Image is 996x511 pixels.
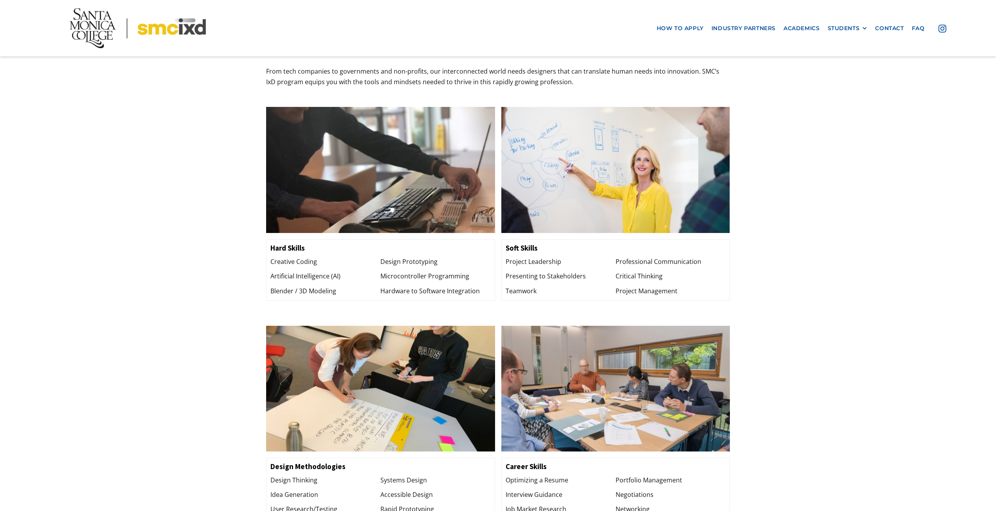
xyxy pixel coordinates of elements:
[380,286,490,296] div: Hardware to Software Integration
[506,256,616,267] div: Project Leadership
[270,256,380,267] div: Creative Coding
[270,286,380,296] div: Blender / 3D Modeling
[871,21,908,35] a: contact
[270,462,491,471] h3: Design Methodologies
[380,271,490,282] div: Microcontroller Programming
[908,21,929,35] a: faq
[70,8,205,48] img: Santa Monica College - SMC IxD logo
[506,271,616,282] div: Presenting to Stakeholders
[616,489,726,500] div: Negotiations
[708,21,780,35] a: industry partners
[380,489,490,500] div: Accessible Design
[616,286,726,296] div: Project Management
[506,244,726,253] h3: Soft Skills
[270,271,380,282] div: Artificial Intelligence (AI)
[506,475,616,486] div: Optimizing a Resume
[653,21,708,35] a: how to apply
[616,475,726,486] div: Portfolio Management
[616,256,726,267] div: Professional Communication
[266,66,730,87] p: From tech companies to governments and non-profits, our interconnected world needs designers that...
[270,475,380,486] div: Design Thinking
[828,25,860,31] div: STUDENTS
[938,24,946,32] img: icon - instagram
[380,475,490,486] div: Systems Design
[270,244,491,253] h3: Hard Skills
[616,271,726,282] div: Critical Thinking
[506,489,616,500] div: Interview Guidance
[270,489,380,500] div: Idea Generation
[780,21,823,35] a: Academics
[380,256,490,267] div: Design Prototyping
[828,25,868,31] div: STUDENTS
[506,286,616,296] div: Teamwork
[506,462,726,471] h3: Career Skills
